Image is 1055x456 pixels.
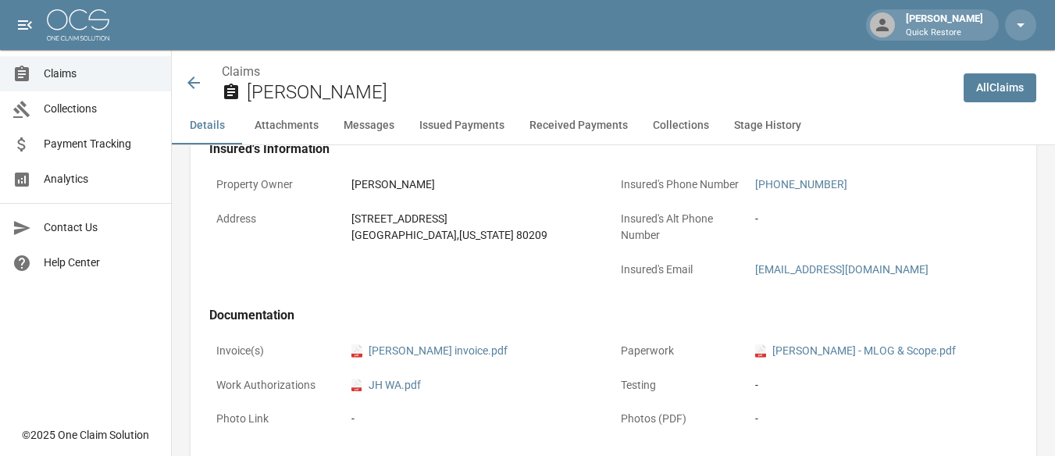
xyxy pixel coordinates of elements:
div: [STREET_ADDRESS] [351,211,607,227]
div: - [755,211,1010,227]
span: Payment Tracking [44,136,159,152]
p: Invoice(s) [209,336,344,366]
p: Photos (PDF) [614,404,749,434]
p: Work Authorizations [209,370,344,401]
p: Testing [614,370,749,401]
p: Insured's Alt Phone Number [614,204,749,251]
div: [PERSON_NAME] [900,11,989,39]
h2: [PERSON_NAME] [247,81,951,104]
a: pdf[PERSON_NAME] invoice.pdf [351,343,508,359]
span: Contact Us [44,219,159,236]
h4: Documentation [209,308,1018,323]
p: Address [209,204,344,234]
button: open drawer [9,9,41,41]
img: ocs-logo-white-transparent.png [47,9,109,41]
p: Insured's Email [614,255,749,285]
div: [PERSON_NAME] [351,176,607,193]
div: - [755,377,1010,394]
a: [PHONE_NUMBER] [755,178,847,191]
button: Received Payments [517,107,640,144]
p: Paperwork [614,336,749,366]
a: [EMAIL_ADDRESS][DOMAIN_NAME] [755,263,928,276]
div: © 2025 One Claim Solution [22,427,149,443]
button: Details [172,107,242,144]
button: Attachments [242,107,331,144]
h4: Insured's Information [209,141,1018,157]
div: - [351,411,607,427]
button: Issued Payments [407,107,517,144]
div: anchor tabs [172,107,1055,144]
span: Claims [44,66,159,82]
a: AllClaims [964,73,1036,102]
p: Insured's Phone Number [614,169,749,200]
div: - [755,411,1010,427]
a: pdfJH WA.pdf [351,377,421,394]
span: Analytics [44,171,159,187]
button: Collections [640,107,722,144]
a: pdf[PERSON_NAME] - MLOG & Scope.pdf [755,343,956,359]
p: Quick Restore [906,27,983,40]
a: Claims [222,64,260,79]
span: Help Center [44,255,159,271]
button: Stage History [722,107,814,144]
button: Messages [331,107,407,144]
span: Collections [44,101,159,117]
p: Photo Link [209,404,344,434]
nav: breadcrumb [222,62,951,81]
div: [GEOGRAPHIC_DATA] , [US_STATE] 80209 [351,227,607,244]
p: Property Owner [209,169,344,200]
